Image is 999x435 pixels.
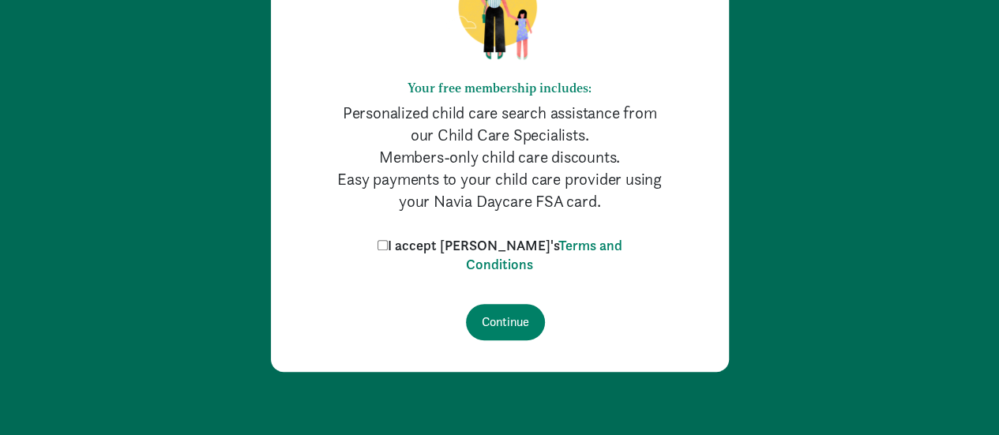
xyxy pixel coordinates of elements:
a: Terms and Conditions [466,236,622,273]
p: Members-only child care discounts. [334,146,666,168]
input: Continue [466,304,545,340]
p: Personalized child care search assistance from our Child Care Specialists. [334,102,666,146]
input: I accept [PERSON_NAME]'sTerms and Conditions [377,240,388,250]
label: I accept [PERSON_NAME]'s [374,236,626,274]
h6: Your free membership includes: [334,81,666,96]
p: Easy payments to your child care provider using your Navia Daycare FSA card. [334,168,666,212]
